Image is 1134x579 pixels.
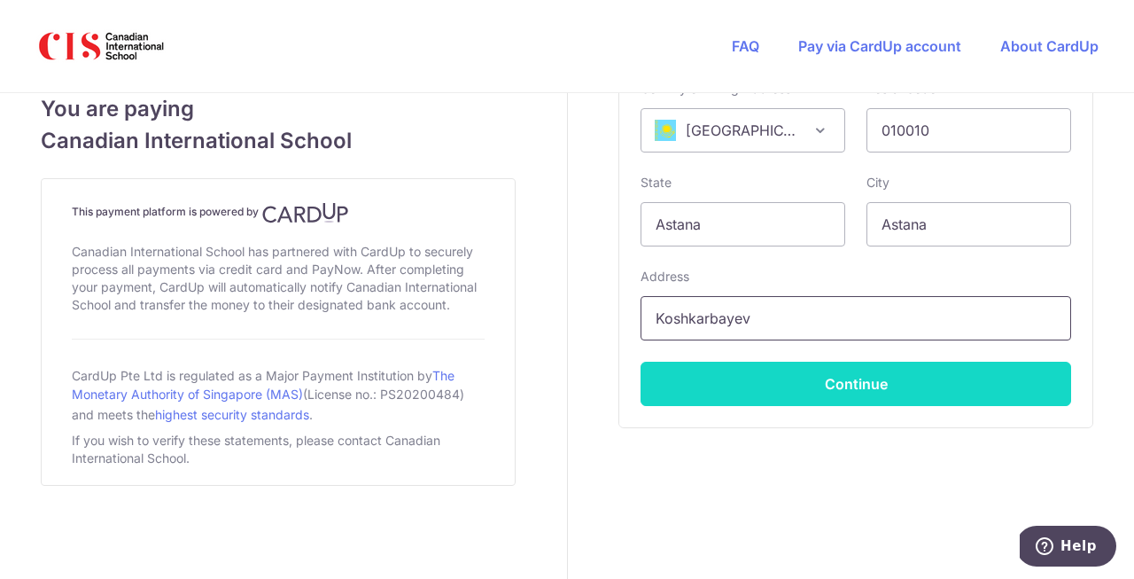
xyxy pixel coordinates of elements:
span: You are paying [41,93,516,125]
label: State [641,174,672,192]
span: Kazakhstan [641,108,845,153]
div: CardUp Pte Ltd is regulated as a Major Payment Institution by (License no.: PS20200484) and meets... [72,361,485,428]
label: City [866,174,889,192]
a: About CardUp [1000,37,1099,55]
div: Canadian International School has partnered with CardUp to securely process all payments via cred... [72,239,485,317]
input: Example 123456 [866,108,1071,153]
a: FAQ [732,37,759,55]
button: Continue [641,362,1071,406]
a: highest security standards [155,407,309,422]
img: CardUp [262,202,349,223]
span: Canadian International School [41,125,516,157]
a: Pay via CardUp account [798,37,961,55]
div: If you wish to verify these statements, please contact Canadian International School. [72,428,485,471]
span: Kazakhstan [641,109,844,152]
label: Address [641,268,689,286]
h4: This payment platform is powered by [72,202,485,223]
iframe: Opens a widget where you can find more information [1020,526,1116,570]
